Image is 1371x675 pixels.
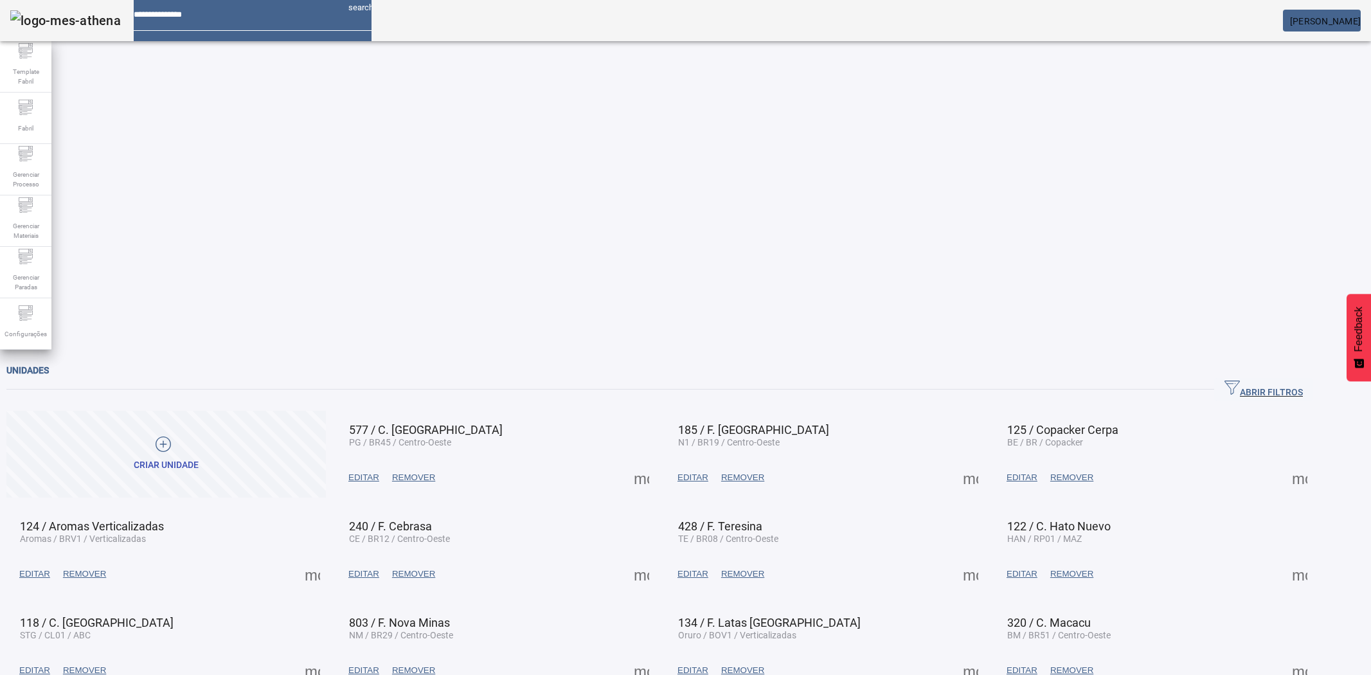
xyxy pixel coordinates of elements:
[392,568,435,580] span: REMOVER
[678,423,829,437] span: 185 / F. [GEOGRAPHIC_DATA]
[1288,562,1311,586] button: Mais
[19,568,50,580] span: EDITAR
[10,10,121,31] img: logo-mes-athena
[1347,294,1371,381] button: Feedback - Mostrar pesquisa
[1000,466,1044,489] button: EDITAR
[1288,466,1311,489] button: Mais
[678,630,796,640] span: Oruro / BOV1 / Verticalizadas
[342,466,386,489] button: EDITAR
[1007,534,1082,544] span: HAN / RP01 / MAZ
[671,466,715,489] button: EDITAR
[349,534,450,544] span: CE / BR12 / Centro-Oeste
[1007,471,1037,484] span: EDITAR
[392,471,435,484] span: REMOVER
[678,519,762,533] span: 428 / F. Teresina
[20,616,174,629] span: 118 / C. [GEOGRAPHIC_DATA]
[14,120,37,137] span: Fabril
[301,562,324,586] button: Mais
[1000,562,1044,586] button: EDITAR
[1007,423,1118,437] span: 125 / Copacker Cerpa
[1044,562,1100,586] button: REMOVER
[1007,630,1111,640] span: BM / BR51 / Centro-Oeste
[1050,471,1093,484] span: REMOVER
[1353,307,1365,352] span: Feedback
[677,568,708,580] span: EDITAR
[678,534,778,544] span: TE / BR08 / Centro-Oeste
[13,562,57,586] button: EDITAR
[715,466,771,489] button: REMOVER
[6,166,45,193] span: Gerenciar Processo
[6,269,45,296] span: Gerenciar Paradas
[348,471,379,484] span: EDITAR
[6,411,326,498] button: Criar unidade
[20,534,146,544] span: Aromas / BRV1 / Verticalizadas
[678,616,861,629] span: 134 / F. Latas [GEOGRAPHIC_DATA]
[715,562,771,586] button: REMOVER
[6,217,45,244] span: Gerenciar Materiais
[63,568,106,580] span: REMOVER
[134,459,199,472] div: Criar unidade
[349,630,453,640] span: NM / BR29 / Centro-Oeste
[349,437,451,447] span: PG / BR45 / Centro-Oeste
[349,616,450,629] span: 803 / F. Nova Minas
[348,568,379,580] span: EDITAR
[20,630,91,640] span: STG / CL01 / ABC
[57,562,112,586] button: REMOVER
[349,519,432,533] span: 240 / F. Cebrasa
[678,437,780,447] span: N1 / BR19 / Centro-Oeste
[6,63,45,90] span: Template Fabril
[959,466,982,489] button: Mais
[721,471,764,484] span: REMOVER
[1007,519,1111,533] span: 122 / C. Hato Nuevo
[630,562,653,586] button: Mais
[677,471,708,484] span: EDITAR
[630,466,653,489] button: Mais
[1007,616,1091,629] span: 320 / C. Macacu
[20,519,164,533] span: 124 / Aromas Verticalizadas
[349,423,503,437] span: 577 / C. [GEOGRAPHIC_DATA]
[342,562,386,586] button: EDITAR
[959,562,982,586] button: Mais
[1050,568,1093,580] span: REMOVER
[1007,437,1083,447] span: BE / BR / Copacker
[721,568,764,580] span: REMOVER
[1,325,51,343] span: Configurações
[671,562,715,586] button: EDITAR
[386,466,442,489] button: REMOVER
[1007,568,1037,580] span: EDITAR
[386,562,442,586] button: REMOVER
[1224,380,1303,399] span: ABRIR FILTROS
[1044,466,1100,489] button: REMOVER
[1214,378,1313,401] button: ABRIR FILTROS
[6,365,49,375] span: Unidades
[1290,16,1361,26] span: [PERSON_NAME]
